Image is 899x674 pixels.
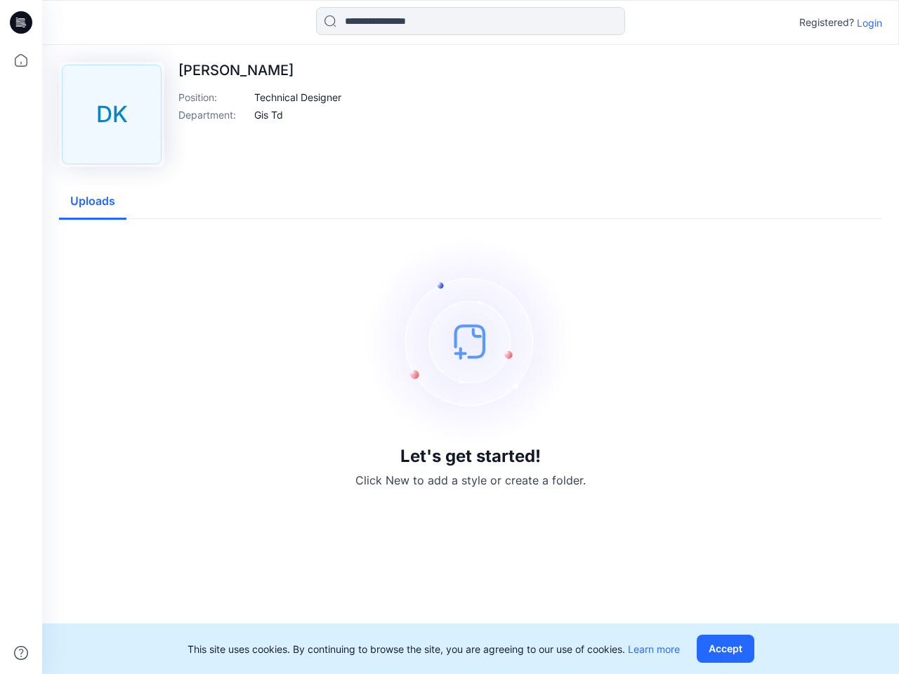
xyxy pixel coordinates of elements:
p: Registered? [799,14,854,31]
p: Technical Designer [254,90,341,105]
img: empty-state-image.svg [365,236,576,447]
a: Learn more [628,643,680,655]
p: [PERSON_NAME] [178,62,341,79]
div: DK [62,65,162,164]
p: Login [857,15,882,30]
p: Department : [178,107,249,122]
button: Accept [697,635,754,663]
h3: Let's get started! [400,447,541,466]
button: Uploads [59,184,126,220]
p: This site uses cookies. By continuing to browse the site, you are agreeing to our use of cookies. [188,642,680,656]
p: Position : [178,90,249,105]
p: Gis Td [254,107,283,122]
p: Click New to add a style or create a folder. [355,472,586,489]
